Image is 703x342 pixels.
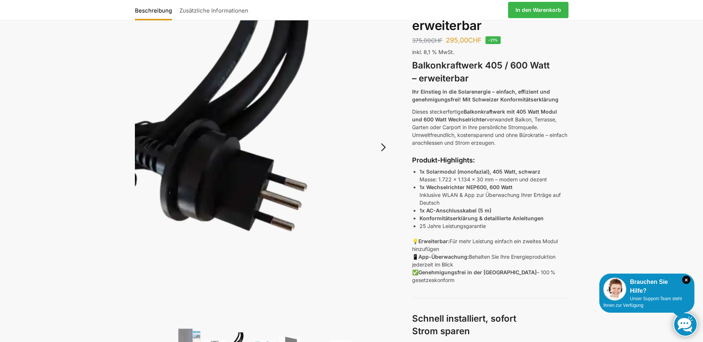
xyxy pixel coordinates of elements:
strong: Erweiterbar: [418,238,450,244]
strong: Ihr Einstieg in die Solarenergie – einfach, effizient und genehmigungsfrei! Mit Schweizer Konform... [412,88,558,103]
strong: Schnell installiert, sofort Strom sparen [412,313,516,337]
li: 25 Jahre Leistungsgarantie [420,222,568,230]
strong: Balkonkraftwerk 405 / 600 Watt – erweiterbar [412,60,550,84]
strong: 1x Solarmodul (monofazial), 405 Watt, schwarz [420,168,540,175]
p: Masse: 1.722 x 1.134 x 30 mm – modern und dezent [420,168,568,183]
a: Beschreibung [135,1,176,19]
a: Zusätzliche Informationen [176,1,252,19]
span: Unser Support-Team steht Ihnen zur Verfügung [603,296,682,308]
span: CHF [431,37,442,44]
bdi: 295,00 [446,36,482,44]
p: 💡 Für mehr Leistung einfach ein zweites Modul hinzufügen 📱 Behalten Sie Ihre Energieproduktion je... [412,237,568,284]
strong: 1x Wechselrichter NEP600, 600 Watt [420,184,513,190]
strong: 1x AC-Anschlusskabel (5 m) [420,207,491,214]
span: inkl. 8,1 % MwSt. [412,49,454,55]
span: -21% [485,36,501,44]
div: Brauchen Sie Hilfe? [603,278,690,295]
bdi: 375,00 [412,37,442,44]
strong: Produkt-Highlights: [412,156,475,164]
p: Inklusive WLAN & App zur Überwachung Ihrer Erträge auf Deutsch [420,183,568,207]
strong: Genehmigungsfrei in der [GEOGRAPHIC_DATA] [418,269,537,275]
i: Schließen [682,276,690,284]
strong: Balkonkraftwerk mit 405 Watt Modul und 600 Watt Wechselrichter [412,108,557,123]
span: CHF [468,36,482,44]
strong: Konformitätserklärung & detaillierte Anleitungen [420,215,544,221]
img: Customer service [603,278,626,301]
a: In den Warenkorb [508,2,568,18]
strong: App-Überwachung: [418,254,469,260]
p: Dieses steckerfertige verwandelt Balkon, Terrasse, Garten oder Carport in Ihre persönliche Stromq... [412,108,568,147]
